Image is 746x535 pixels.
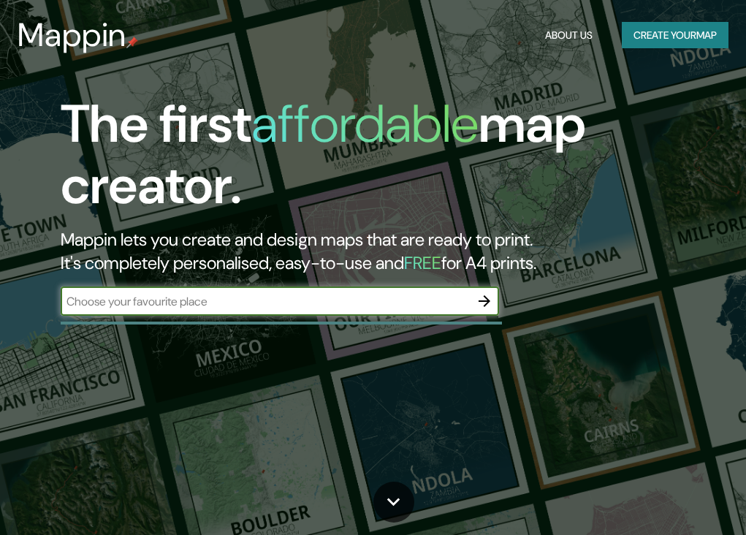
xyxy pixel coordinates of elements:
h3: Mappin [18,16,126,54]
button: Create yourmap [622,22,728,49]
button: About Us [539,22,598,49]
img: mappin-pin [126,37,138,48]
input: Choose your favourite place [61,293,470,310]
h5: FREE [404,251,441,274]
h1: The first map creator. [61,94,658,228]
h1: affordable [251,90,479,158]
h2: Mappin lets you create and design maps that are ready to print. It's completely personalised, eas... [61,228,658,275]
